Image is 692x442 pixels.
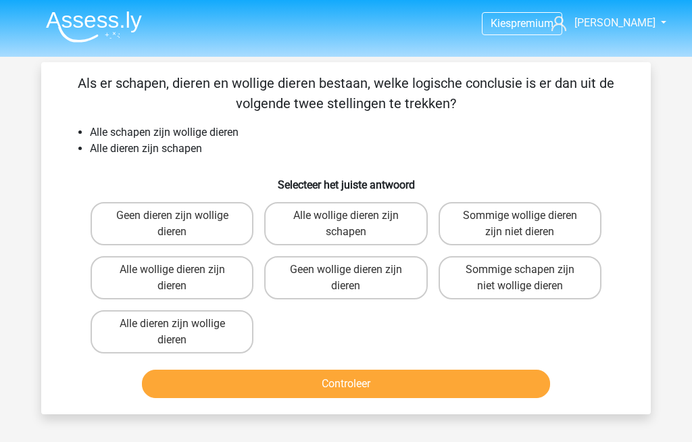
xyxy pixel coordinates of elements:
[439,256,601,299] label: Sommige schapen zijn niet wollige dieren
[264,256,427,299] label: Geen wollige dieren zijn dieren
[491,17,511,30] span: Kies
[511,17,553,30] span: premium
[63,168,629,191] h6: Selecteer het juiste antwoord
[483,14,562,32] a: Kiespremium
[90,141,629,157] li: Alle dieren zijn schapen
[91,202,253,245] label: Geen dieren zijn wollige dieren
[142,370,551,398] button: Controleer
[546,15,657,31] a: [PERSON_NAME]
[90,124,629,141] li: Alle schapen zijn wollige dieren
[91,310,253,353] label: Alle dieren zijn wollige dieren
[63,73,629,114] p: Als er schapen, dieren en wollige dieren bestaan, welke logische conclusie is er dan uit de volge...
[91,256,253,299] label: Alle wollige dieren zijn dieren
[264,202,427,245] label: Alle wollige dieren zijn schapen
[46,11,142,43] img: Assessly
[439,202,601,245] label: Sommige wollige dieren zijn niet dieren
[574,16,656,29] span: [PERSON_NAME]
